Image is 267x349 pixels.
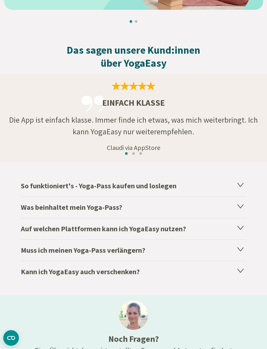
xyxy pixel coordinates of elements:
[21,239,246,261] h4: Muss ich meinen Yoga-Pass verlängern?
[25,332,242,345] h3: Noch Fragen?
[21,261,246,282] h4: Kann ich YogaEasy auch verschenken?
[119,301,148,330] img: ines@1x.jpg
[3,330,19,346] button: CMP-Widget öffnen
[21,175,246,196] h4: So funktioniert's - Yoga-Pass kaufen und loslegen
[21,218,246,239] h4: Auf welchen Plattformen kann ich YogaEasy nutzen?
[21,196,246,218] h4: Was beinhaltet mein Yoga-Pass?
